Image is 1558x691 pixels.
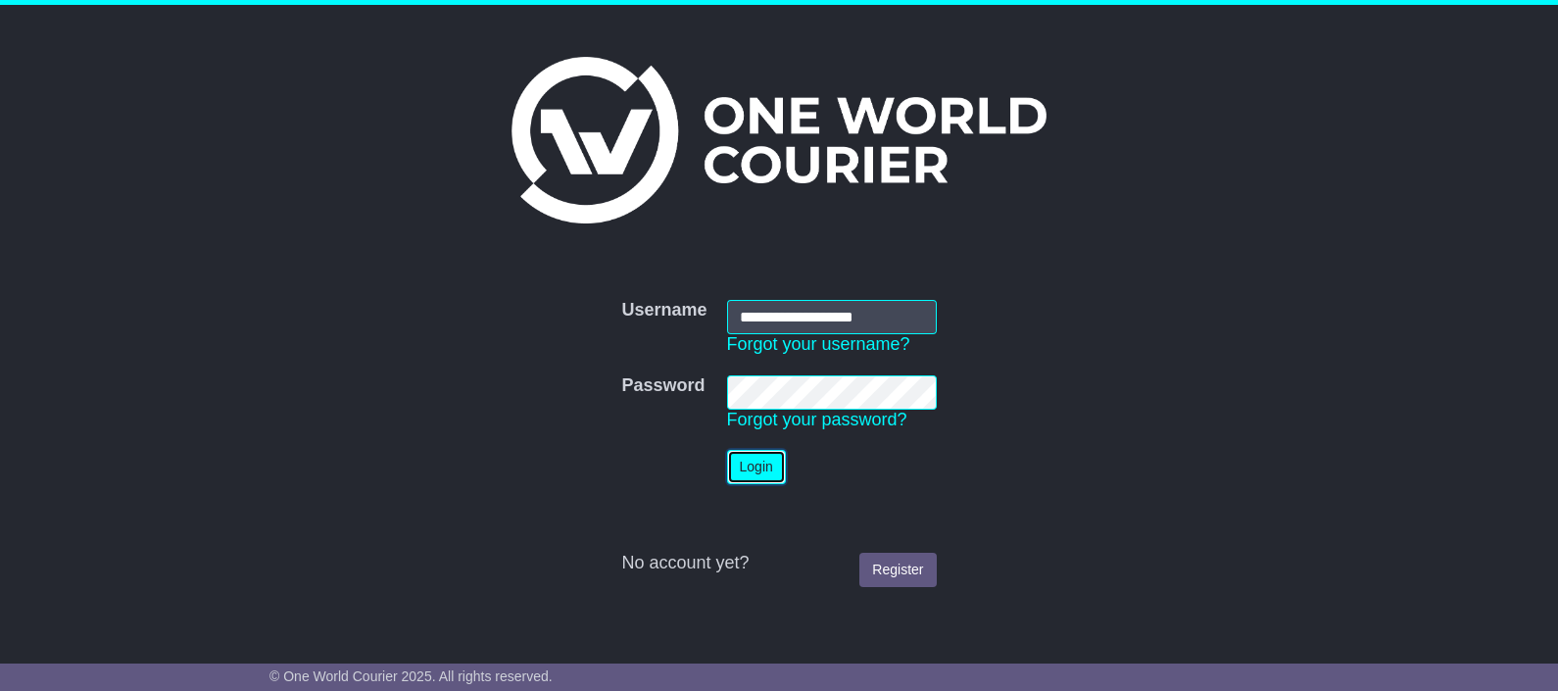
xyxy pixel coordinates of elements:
a: Forgot your password? [727,410,907,429]
a: Register [859,553,936,587]
span: © One World Courier 2025. All rights reserved. [269,668,553,684]
a: Forgot your username? [727,334,910,354]
label: Password [621,375,705,397]
button: Login [727,450,786,484]
div: No account yet? [621,553,936,574]
label: Username [621,300,706,321]
img: One World [511,57,1047,223]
